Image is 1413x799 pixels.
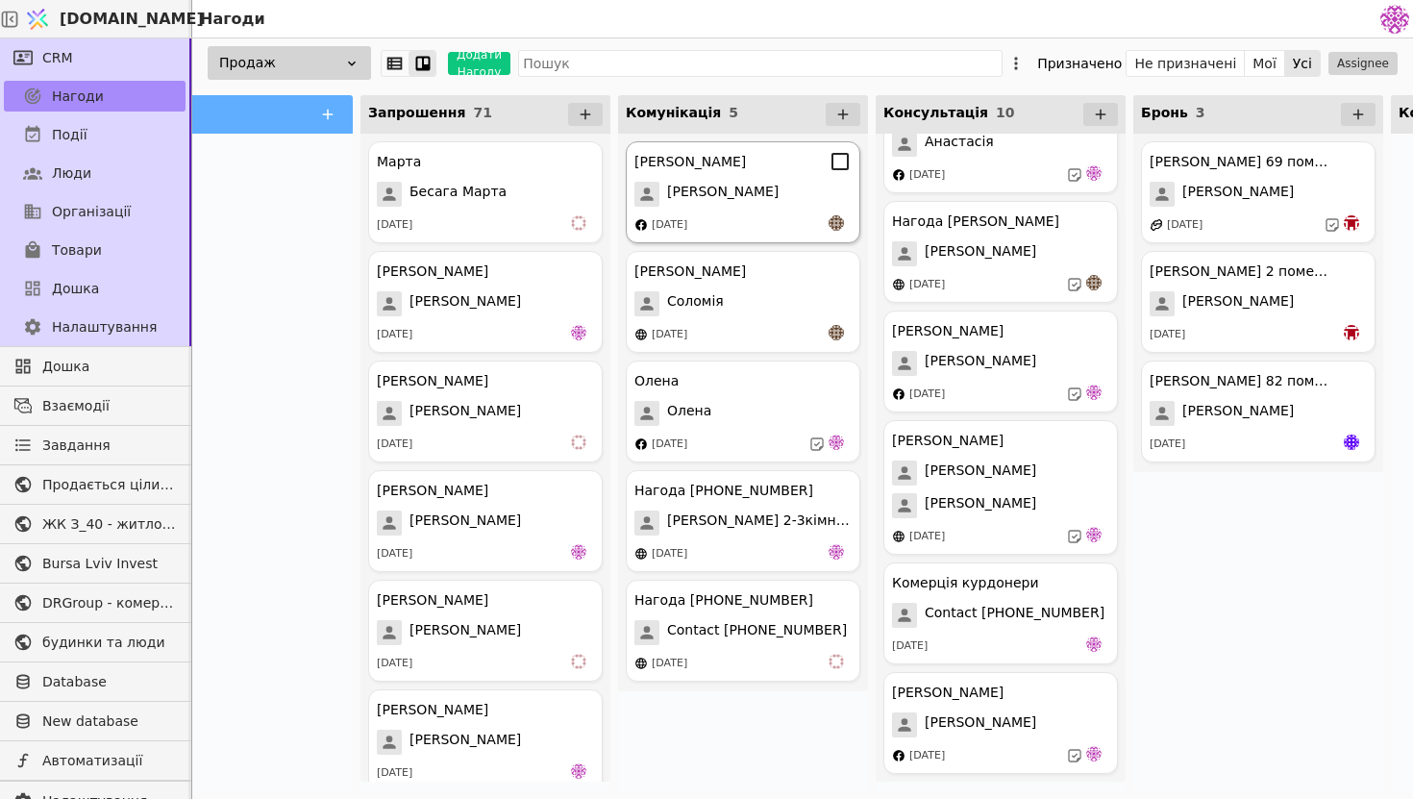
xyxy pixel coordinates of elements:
a: Події [4,119,186,150]
div: [PERSON_NAME][PERSON_NAME][PERSON_NAME][DATE]de [883,420,1118,555]
span: Продається цілий будинок [PERSON_NAME] нерухомість [42,475,176,495]
span: Database [42,672,176,692]
button: Не призначені [1127,50,1245,77]
a: Люди [4,158,186,188]
span: ЖК З_40 - житлова та комерційна нерухомість класу Преміум [42,514,176,535]
img: online-store.svg [634,547,648,561]
span: 71 [473,105,491,120]
div: [DATE] [377,437,412,453]
div: [DATE] [1150,437,1185,453]
div: [DATE] [909,277,945,293]
img: affiliate-program.svg [1150,218,1163,232]
a: Нагоди [4,81,186,112]
span: [PERSON_NAME] [925,493,1036,518]
a: Database [4,666,186,697]
div: Комерція курдонери [892,573,1038,593]
img: 137b5da8a4f5046b86490006a8dec47a [1380,5,1409,34]
div: [DATE] [652,437,687,453]
img: vi [829,654,844,669]
span: [PERSON_NAME] [925,461,1036,486]
span: Дошка [52,279,99,299]
div: [PERSON_NAME] [377,590,488,611]
button: Assignee [1328,52,1398,75]
img: de [1086,527,1102,542]
span: [PERSON_NAME] [925,241,1036,266]
a: Автоматизації [4,745,186,776]
div: [DATE] [377,765,412,782]
span: Автоматизації [42,751,176,771]
div: [DATE] [909,167,945,184]
div: Продаж [208,46,371,80]
button: Усі [1285,50,1320,77]
img: de [1086,385,1102,400]
div: [PERSON_NAME]Соломія[DATE]an [626,251,860,353]
span: [PERSON_NAME] 2-3кімнатні [667,511,852,536]
span: [DOMAIN_NAME] [60,8,204,31]
a: Взаємодії [4,390,186,421]
button: Додати Нагоду [448,52,510,75]
a: ЖК З_40 - житлова та комерційна нерухомість класу Преміум [4,509,186,539]
span: Запрошення [368,105,465,120]
span: [PERSON_NAME] [409,511,521,536]
div: [PERSON_NAME][PERSON_NAME][DATE]vi [368,580,603,682]
img: online-store.svg [892,278,905,291]
button: Мої [1245,50,1285,77]
img: de [829,544,844,560]
span: Соломія [667,291,724,316]
span: Завдання [42,436,111,456]
span: Bursa Lviv Invest [42,554,176,574]
span: Події [52,125,87,145]
span: Взаємодії [42,396,176,416]
div: Комерція курдонериContact [PHONE_NUMBER][DATE]de [883,562,1118,664]
div: [PERSON_NAME][PERSON_NAME][DATE]de [368,251,603,353]
img: facebook.svg [892,387,905,401]
span: 10 [996,105,1014,120]
span: Товари [52,240,102,261]
span: [PERSON_NAME] [1182,182,1294,207]
div: Олена [634,371,679,391]
a: Дошка [4,351,186,382]
span: [PERSON_NAME] [1182,291,1294,316]
img: Logo [23,1,52,37]
div: [PERSON_NAME]Анастасія[DATE]de [883,91,1118,193]
img: de [571,763,586,779]
div: [DATE] [1167,217,1202,234]
div: [PERSON_NAME] [377,371,488,391]
div: [DATE] [377,656,412,672]
span: Консультація [883,105,988,120]
img: Яр [1344,435,1359,450]
h2: Нагоди [192,8,265,31]
img: bo [1344,215,1359,231]
div: [PERSON_NAME] 69 помешкання [1150,152,1332,172]
div: [DATE] [909,748,945,764]
span: 5 [729,105,738,120]
div: [DATE] [909,387,945,403]
img: de [1086,746,1102,762]
a: Додати Нагоду [436,52,510,75]
div: [PERSON_NAME] [892,683,1004,703]
img: an [829,215,844,231]
div: [PERSON_NAME][PERSON_NAME][DATE]de [368,470,603,572]
div: [DATE] [652,546,687,562]
div: [PERSON_NAME] [377,481,488,501]
span: будинки та люди [42,633,176,653]
span: New database [42,712,176,732]
div: Призначено [1037,50,1122,77]
div: Нагода [PHONE_NUMBER] [634,590,813,611]
img: vi [571,654,586,669]
span: [PERSON_NAME] [925,712,1036,737]
div: [PERSON_NAME] 82 помешкання [1150,371,1332,391]
span: Бронь [1141,105,1188,120]
div: [PERSON_NAME] [892,321,1004,341]
div: [PERSON_NAME] [634,152,746,172]
a: Завдання [4,430,186,461]
img: online-store.svg [634,657,648,670]
div: Нагода [PHONE_NUMBER]Contact [PHONE_NUMBER][DATE]vi [626,580,860,682]
img: de [571,325,586,340]
div: [PERSON_NAME] [377,700,488,720]
a: Товари [4,235,186,265]
img: de [829,435,844,450]
div: [DATE] [652,217,687,234]
span: [PERSON_NAME] [667,182,779,207]
div: [DATE] [652,656,687,672]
